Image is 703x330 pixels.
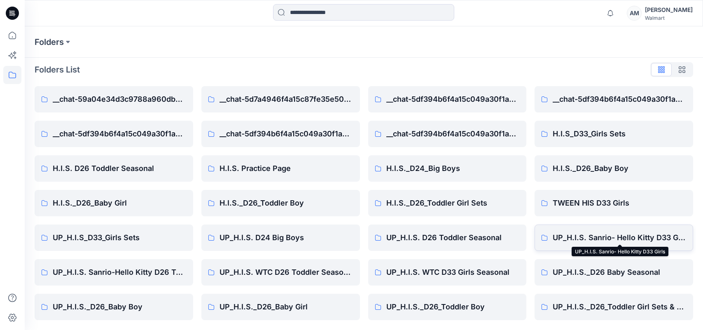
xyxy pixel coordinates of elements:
[368,190,527,216] a: H.I.S._D26_Toddler Girl Sets
[220,267,353,278] p: UP_H.I.S. WTC D26 Toddler Seasonal
[35,190,193,216] a: H.I.S._D26_Baby Girl
[645,15,693,21] div: Walmart
[35,294,193,320] a: UP_H.I.S._D26_Baby Boy
[368,294,527,320] a: UP_H.I.S._D26_Toddler Boy
[535,155,693,182] a: H.I.S._D26_Baby Boy
[35,36,64,48] a: Folders
[535,294,693,320] a: UP_H.I.S._D26_Toddler Girl Sets & Dresses
[553,94,687,105] p: __chat-5df394b6f4a15c049a30f1a9-5ea885e0f4a15c17be65c6c4
[553,267,687,278] p: UP_H.I.S._D26 Baby Seasonal
[535,86,693,112] a: __chat-5df394b6f4a15c049a30f1a9-5ea885e0f4a15c17be65c6c4
[53,301,187,313] p: UP_H.I.S._D26_Baby Boy
[35,86,193,112] a: __chat-59a04e34d3c9788a960db54d-5df394b6f4a15c049a30f1a9
[35,155,193,182] a: H.I.S. D26 Toddler Seasonal
[35,259,193,286] a: UP_H.I.S. Sanrio-Hello Kitty D26 Toddler Girls
[368,225,527,251] a: UP_H.I.S. D26 Toddler Seasonal
[220,128,353,140] p: __chat-5df394b6f4a15c049a30f1a9-5fc80c83f4a15c77ea02bd14
[368,259,527,286] a: UP_H.I.S. WTC D33 Girls Seasonal
[553,163,687,174] p: H.I.S._D26_Baby Boy
[53,267,187,278] p: UP_H.I.S. Sanrio-Hello Kitty D26 Toddler Girls
[553,232,687,243] p: UP_H.I.S. Sanrio- Hello Kitty D33 Girls
[220,94,353,105] p: __chat-5d7a4946f4a15c87fe35e50d-5df394b6f4a15c049a30f1a9
[220,232,353,243] p: UP_H.I.S. D24 Big Boys
[201,155,360,182] a: H.I.S. Practice Page
[53,128,187,140] p: __chat-5df394b6f4a15c049a30f1a9-5ea88608f4a15c17c164db4e
[386,232,520,243] p: UP_H.I.S. D26 Toddler Seasonal
[220,301,353,313] p: UP_H.I.S._D26_Baby Girl
[220,163,353,174] p: H.I.S. Practice Page
[553,128,687,140] p: H.I.S_D33_Girls Sets
[535,225,693,251] a: UP_H.I.S. Sanrio- Hello Kitty D33 Girls
[201,225,360,251] a: UP_H.I.S. D24 Big Boys
[535,259,693,286] a: UP_H.I.S._D26 Baby Seasonal
[627,6,642,21] div: AM
[535,190,693,216] a: TWEEN HIS D33 Girls
[368,155,527,182] a: H.I.S._D24_Big Boys
[53,197,187,209] p: H.I.S._D26_Baby Girl
[220,197,353,209] p: H.I.S._D26_Toddler Boy
[553,301,687,313] p: UP_H.I.S._D26_Toddler Girl Sets & Dresses
[535,121,693,147] a: H.I.S_D33_Girls Sets
[368,86,527,112] a: __chat-5df394b6f4a15c049a30f1a9-5ea88596f4a15c17be65c6b8
[368,121,527,147] a: __chat-5df394b6f4a15c049a30f1a9-5fe20283f4a15cd81e691154
[386,163,520,174] p: H.I.S._D24_Big Boys
[386,197,520,209] p: H.I.S._D26_Toddler Girl Sets
[201,121,360,147] a: __chat-5df394b6f4a15c049a30f1a9-5fc80c83f4a15c77ea02bd14
[386,301,520,313] p: UP_H.I.S._D26_Toddler Boy
[553,197,687,209] p: TWEEN HIS D33 Girls
[53,232,187,243] p: UP_H.I.S_D33_Girls Sets
[386,94,520,105] p: __chat-5df394b6f4a15c049a30f1a9-5ea88596f4a15c17be65c6b8
[201,259,360,286] a: UP_H.I.S. WTC D26 Toddler Seasonal
[35,225,193,251] a: UP_H.I.S_D33_Girls Sets
[201,190,360,216] a: H.I.S._D26_Toddler Boy
[53,94,187,105] p: __chat-59a04e34d3c9788a960db54d-5df394b6f4a15c049a30f1a9
[645,5,693,15] div: [PERSON_NAME]
[386,267,520,278] p: UP_H.I.S. WTC D33 Girls Seasonal
[35,63,80,76] p: Folders List
[386,128,520,140] p: __chat-5df394b6f4a15c049a30f1a9-5fe20283f4a15cd81e691154
[53,163,187,174] p: H.I.S. D26 Toddler Seasonal
[201,86,360,112] a: __chat-5d7a4946f4a15c87fe35e50d-5df394b6f4a15c049a30f1a9
[35,121,193,147] a: __chat-5df394b6f4a15c049a30f1a9-5ea88608f4a15c17c164db4e
[201,294,360,320] a: UP_H.I.S._D26_Baby Girl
